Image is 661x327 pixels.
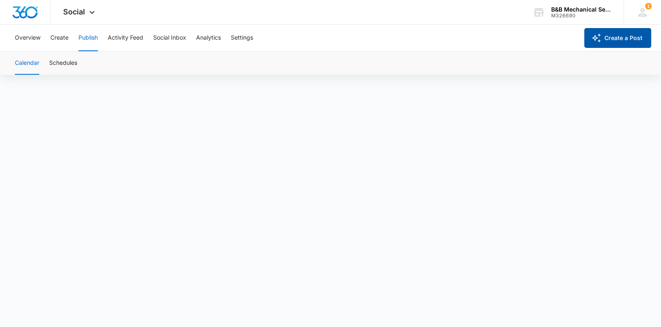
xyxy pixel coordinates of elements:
button: Calendar [15,52,39,75]
button: Overview [15,25,40,51]
button: Schedules [49,52,77,75]
div: account id [551,13,611,19]
button: Settings [231,25,253,51]
span: Social [63,7,85,16]
button: Create a Post [584,28,651,48]
button: Analytics [196,25,221,51]
button: Activity Feed [108,25,143,51]
button: Publish [78,25,98,51]
button: Create [50,25,69,51]
button: Social Inbox [153,25,186,51]
span: 1 [645,3,652,9]
div: account name [551,6,611,13]
div: notifications count [645,3,652,9]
